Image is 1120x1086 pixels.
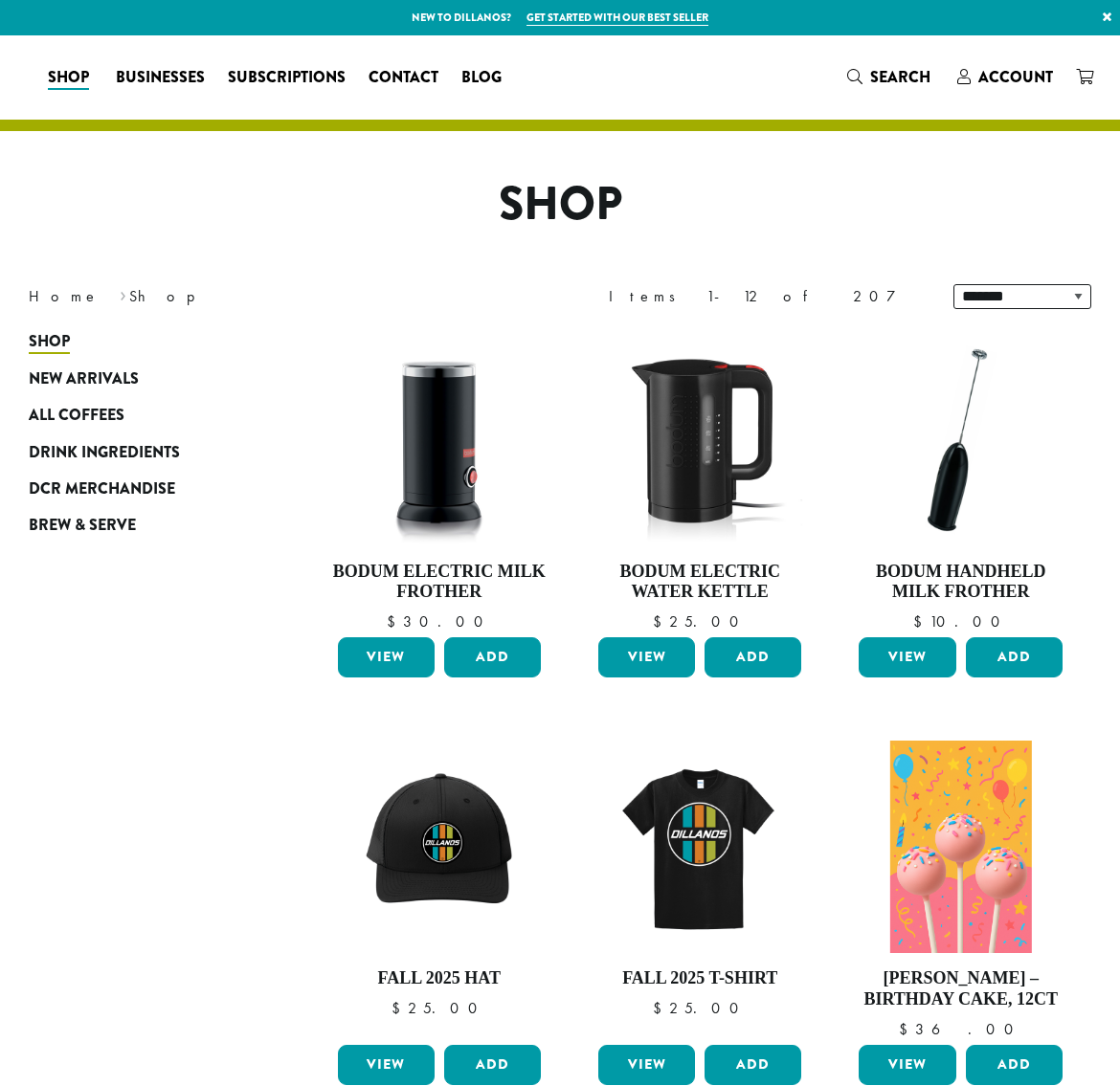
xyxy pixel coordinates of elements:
[29,285,531,308] nav: Breadcrumb
[29,330,70,354] span: Shop
[594,333,806,545] img: DP3955.01.png
[387,611,492,632] bdi: 30.00
[29,323,252,360] a: Shop
[333,333,546,630] a: Bodum Electric Milk Frother $30.00
[29,367,139,391] span: New Arrivals
[966,637,1063,677] button: Add
[338,1045,435,1085] a: View
[444,637,541,677] button: Add
[29,471,252,507] a: DCR Merchandise
[29,286,100,306] a: Home
[854,333,1066,630] a: Bodum Handheld Milk Frother $10.00
[48,66,89,90] span: Shop
[899,1019,915,1039] span: $
[598,637,695,677] a: View
[228,66,346,90] span: Subscriptions
[333,741,546,1037] a: Fall 2025 Hat $25.00
[332,333,545,545] img: DP3954.01-002.png
[526,10,708,26] a: Get started with our best seller
[705,637,801,677] button: Add
[387,611,403,632] span: $
[338,637,435,677] a: View
[653,998,669,1018] span: $
[461,66,502,90] span: Blog
[854,333,1066,545] img: DP3927.01-002.png
[653,611,748,632] bdi: 25.00
[966,1045,1063,1085] button: Add
[29,477,175,501] span: DCR Merchandise
[29,507,252,543] a: Brew & Serve
[332,741,545,953] img: DCR-Retro-Three-Strip-Circle-Patch-Trucker-Hat-Fall-WEB-scaled.jpg
[609,285,925,308] div: Items 1-12 of 207
[369,66,438,90] span: Contact
[653,611,669,632] span: $
[29,514,136,538] span: Brew & Serve
[333,562,546,603] h4: Bodum Electric Milk Frother
[594,333,806,630] a: Bodum Electric Water Kettle $25.00
[913,611,930,632] span: $
[116,66,205,90] span: Businesses
[392,998,408,1018] span: $
[913,611,1009,632] bdi: 10.00
[854,968,1066,1009] h4: [PERSON_NAME] – Birthday Cake, 12ct
[29,441,180,465] span: Drink Ingredients
[594,741,806,953] img: DCR-Retro-Three-Strip-Circle-Tee-Fall-WEB-scaled.jpg
[899,1019,1022,1039] bdi: 36.00
[598,1045,695,1085] a: View
[594,741,806,1037] a: Fall 2025 T-Shirt $25.00
[14,177,1106,233] h1: Shop
[854,741,1066,1037] a: [PERSON_NAME] – Birthday Cake, 12ct $36.00
[594,562,806,603] h4: Bodum Electric Water Kettle
[836,61,946,93] a: Search
[333,968,546,989] h4: Fall 2025 Hat
[870,66,930,88] span: Search
[36,62,104,93] a: Shop
[854,562,1066,603] h4: Bodum Handheld Milk Frother
[444,1045,541,1085] button: Add
[653,998,748,1018] bdi: 25.00
[29,361,252,397] a: New Arrivals
[29,404,124,428] span: All Coffees
[859,637,955,677] a: View
[392,998,486,1018] bdi: 25.00
[978,66,1053,88] span: Account
[890,741,1032,953] img: Birthday-Cake.png
[705,1045,801,1085] button: Add
[29,397,252,433] a: All Coffees
[120,278,126,308] span: ›
[594,968,806,989] h4: Fall 2025 T-Shirt
[29,433,252,470] a: Drink Ingredients
[859,1045,955,1085] a: View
